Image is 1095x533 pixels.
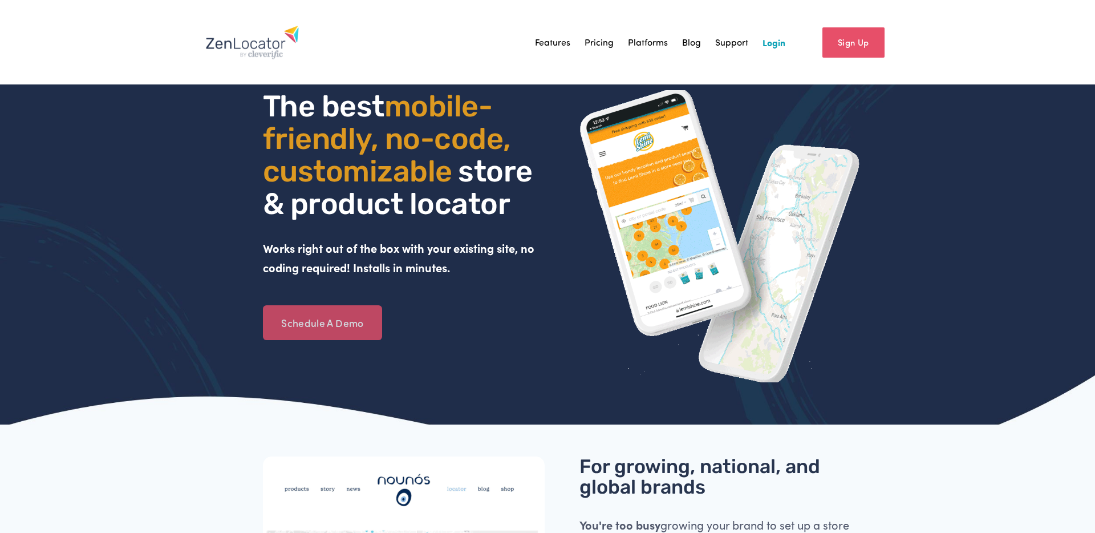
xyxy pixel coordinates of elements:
strong: Works right out of the box with your existing site, no coding required! Installs in minutes. [263,240,537,275]
a: Login [763,34,785,51]
a: Support [715,34,748,51]
a: Platforms [628,34,668,51]
span: The best [263,88,384,124]
a: Pricing [585,34,614,51]
a: Schedule A Demo [263,305,382,341]
span: mobile- friendly, no-code, customizable [263,88,517,189]
a: Features [535,34,570,51]
span: store & product locator [263,154,539,221]
a: Blog [682,34,701,51]
span: For growing, national, and global brands [579,455,825,499]
strong: You're too busy [579,517,660,532]
a: Sign Up [822,27,885,58]
img: Zenlocator [205,25,299,59]
img: ZenLocator phone mockup gif [579,90,861,383]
